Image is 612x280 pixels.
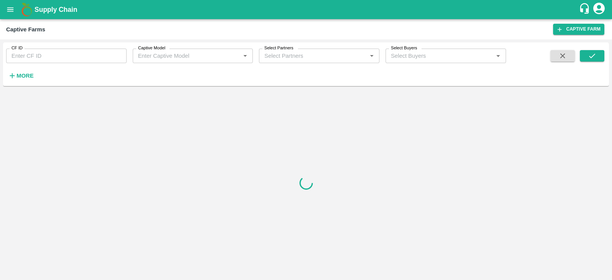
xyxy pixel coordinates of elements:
div: account of current user [592,2,606,18]
label: CF ID [11,45,23,51]
a: Supply Chain [34,4,579,15]
input: Select Partners [261,51,355,61]
button: Open [240,51,250,61]
input: Enter CF ID [6,49,127,63]
img: logo [19,2,34,17]
button: Open [493,51,503,61]
div: Captive Farms [6,24,45,34]
b: Supply Chain [34,6,77,13]
label: Select Partners [264,45,293,51]
button: Open [367,51,377,61]
button: More [6,69,36,82]
strong: More [16,73,34,79]
label: Select Buyers [391,45,417,51]
input: Select Buyers [388,51,481,61]
label: Captive Model [138,45,165,51]
div: customer-support [579,3,592,16]
a: Captive Farm [553,24,604,35]
input: Enter Captive Model [135,51,238,61]
button: open drawer [2,1,19,18]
